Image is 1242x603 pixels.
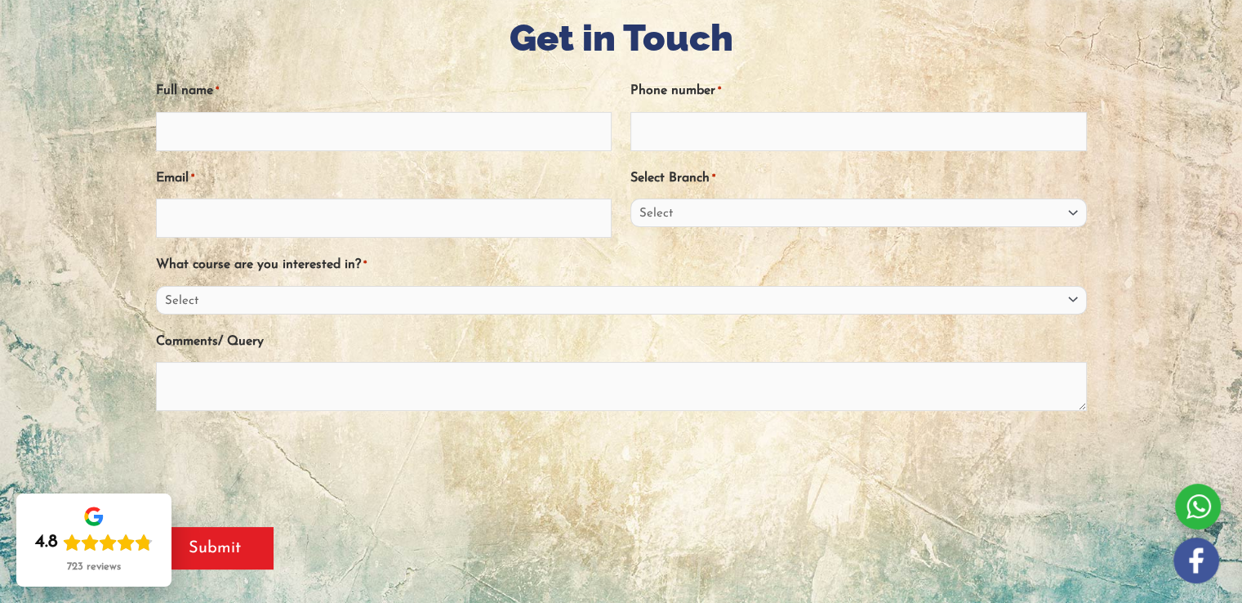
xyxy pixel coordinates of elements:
[630,78,721,105] label: Phone number
[1173,538,1219,583] img: white-facebook.png
[156,165,194,192] label: Email
[35,531,58,554] div: 4.8
[156,527,274,569] input: Submit
[156,78,219,105] label: Full name
[156,252,367,279] label: What course are you interested in?
[156,12,1087,64] h1: Get in Touch
[67,561,121,574] div: 723 reviews
[35,531,153,554] div: Rating: 4.8 out of 5
[156,434,404,498] iframe: reCAPTCHA
[156,328,264,355] label: Comments/ Query
[630,165,715,192] label: Select Branch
